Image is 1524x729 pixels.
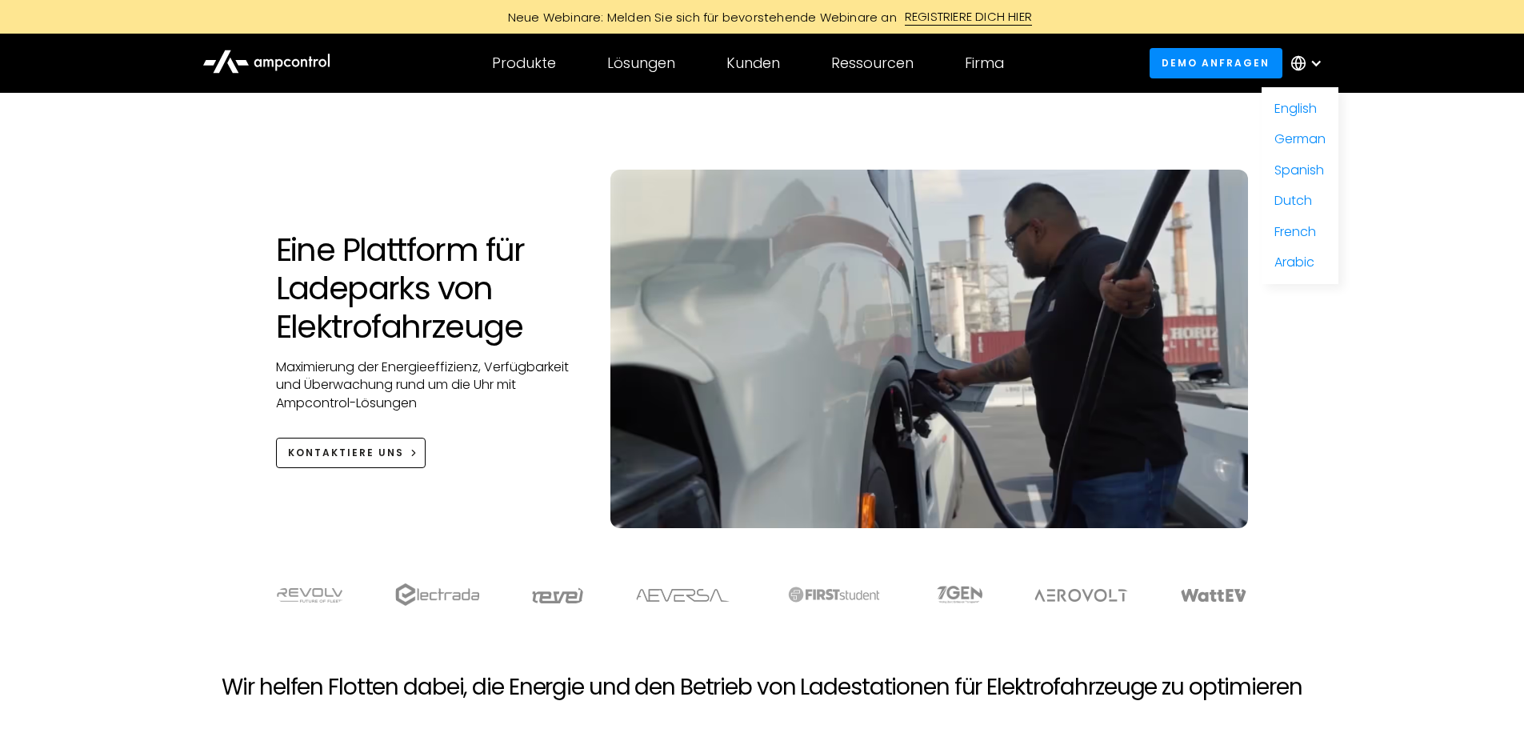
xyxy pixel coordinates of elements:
[222,674,1302,701] h2: Wir helfen Flotten dabei, die Energie und den Betrieb von Ladestationen für Elektrofahrzeuge zu o...
[276,358,579,412] p: Maximierung der Energieeffizienz, Verfügbarkeit und Überwachung rund um die Uhr mit Ampcontrol-Lö...
[1274,99,1317,118] a: English
[965,54,1004,72] div: Firma
[1274,191,1312,210] a: Dutch
[831,54,914,72] div: Ressourcen
[1180,589,1247,602] img: WattEV logo
[288,446,404,460] div: KONTAKTIERE UNS
[1150,48,1282,78] a: Demo anfragen
[905,8,1032,26] div: REGISTRIERE DICH HIER
[492,54,556,72] div: Produkte
[1274,253,1314,271] a: Arabic
[276,438,426,467] a: KONTAKTIERE UNS
[607,54,675,72] div: Lösungen
[726,54,780,72] div: Kunden
[492,9,905,26] div: Neue Webinare: Melden Sie sich für bevorstehende Webinare an
[1274,222,1316,241] a: French
[276,230,579,346] h1: Eine Plattform für Ladeparks von Elektrofahrzeuge
[1034,589,1129,602] img: Aerovolt Logo
[1274,161,1324,179] a: Spanish
[1274,130,1326,148] a: German
[402,8,1122,26] a: Neue Webinare: Melden Sie sich für bevorstehende Webinare anREGISTRIERE DICH HIER
[395,583,479,606] img: electrada logo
